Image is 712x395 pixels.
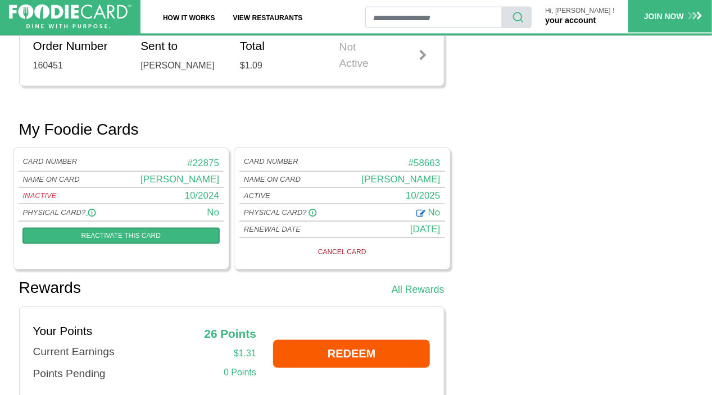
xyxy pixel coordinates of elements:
[240,59,323,72] div: $1.09
[239,175,305,184] div: NAME ON CARD
[243,244,441,260] a: CANCEL CARD
[545,7,614,15] p: Hi, [PERSON_NAME] !
[239,157,342,169] div: CARD NUMBER
[502,7,532,28] button: search
[204,328,256,341] b: 26 Points
[19,175,84,184] div: NAME ON CARD
[19,208,121,217] div: PHYSICAL CARD?
[239,208,342,217] div: PHYSICAL CARD?
[239,225,305,234] div: RENEWAL DATE
[33,59,124,72] div: 160451
[342,157,445,169] div: #
[362,174,441,185] span: [PERSON_NAME]
[240,39,323,53] h5: Total
[244,191,338,200] div: ACTIVE
[392,283,445,297] a: All Rewards
[33,21,430,86] a: Order Number 160451 Sent to [PERSON_NAME] Total $1.09 Not Active
[9,4,131,29] img: FoodieCard; Eat, Drink, Save, Donate
[416,208,425,217] a: Edit
[174,366,256,380] div: 0 Points
[339,39,430,72] div: Not Active
[365,7,502,28] input: restaurant search
[33,345,157,361] div: Current Earnings
[140,174,219,185] span: [PERSON_NAME]
[545,16,596,25] a: your account
[19,157,121,169] div: CARD NUMBER
[33,39,124,53] h5: Order Number
[406,190,440,201] span: 10/2025
[19,279,81,298] h2: Rewards
[414,158,440,168] span: 58663
[273,340,430,368] a: REDEEM
[22,228,220,244] a: Reactivate this card
[33,325,157,339] h5: Your Points
[121,157,224,169] div: #
[207,207,219,218] span: No
[140,39,223,53] h5: Sent to
[140,59,223,72] div: [PERSON_NAME]
[193,158,219,168] span: 22875
[174,347,256,361] div: $1.31
[410,224,441,235] span: [DATE]
[428,207,441,218] span: No
[19,120,139,139] h2: My Foodie Cards
[185,190,219,201] span: 10/2024
[23,191,117,200] div: INACTIVE
[33,366,157,383] div: Points Pending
